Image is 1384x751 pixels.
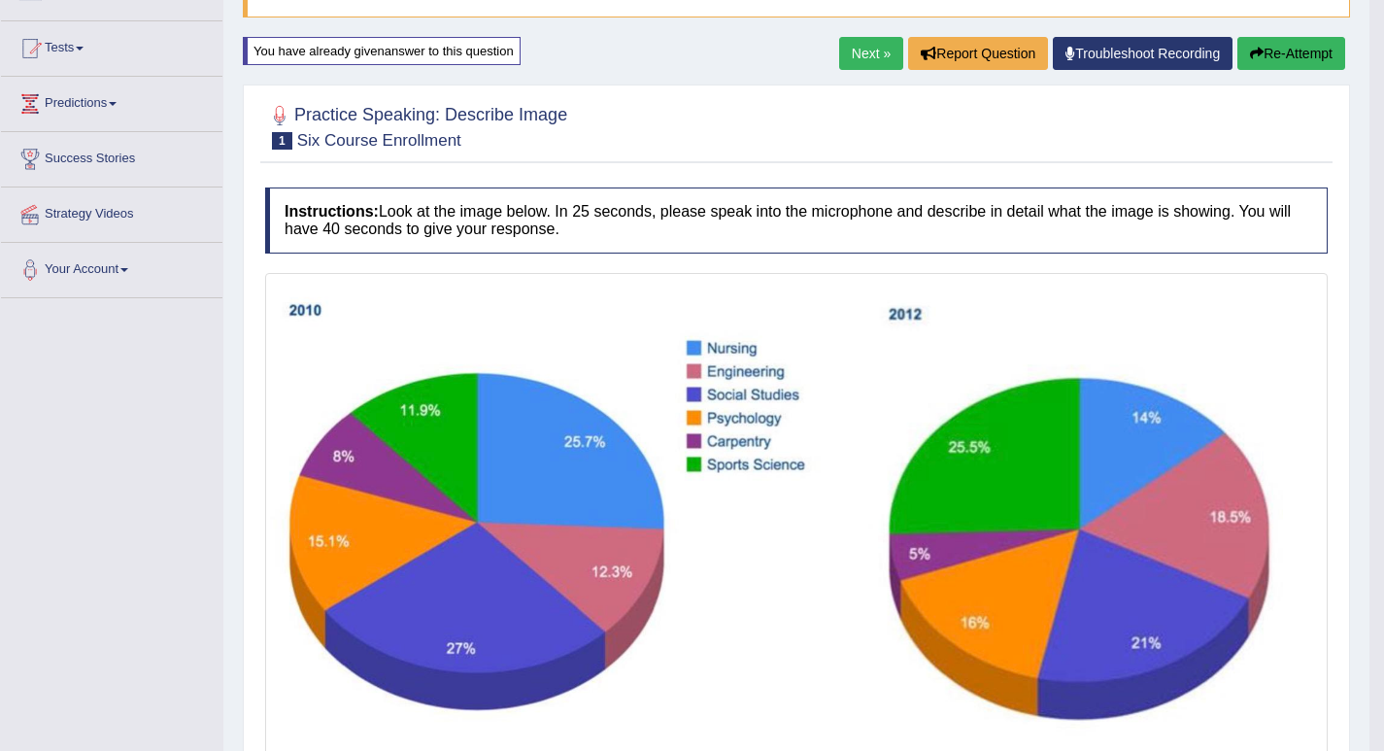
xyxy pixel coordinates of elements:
[1237,37,1345,70] button: Re-Attempt
[839,37,903,70] a: Next »
[908,37,1048,70] button: Report Question
[1053,37,1232,70] a: Troubleshoot Recording
[1,188,222,236] a: Strategy Videos
[1,77,222,125] a: Predictions
[1,21,222,70] a: Tests
[265,188,1328,253] h4: Look at the image below. In 25 seconds, please speak into the microphone and describe in detail w...
[243,37,521,65] div: You have already given answer to this question
[297,131,461,150] small: Six Course Enrollment
[1,243,222,291] a: Your Account
[272,132,292,150] span: 1
[265,101,567,150] h2: Practice Speaking: Describe Image
[1,132,222,181] a: Success Stories
[285,203,379,220] b: Instructions:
